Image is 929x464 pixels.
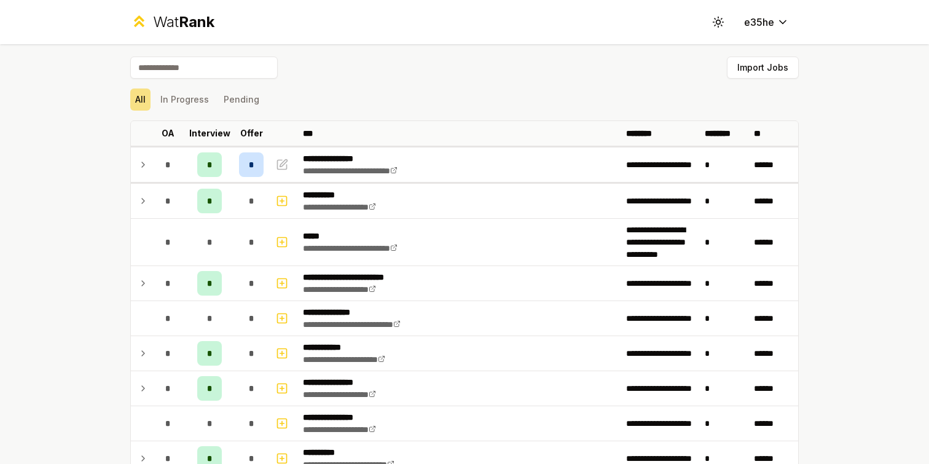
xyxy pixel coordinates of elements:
button: All [130,88,151,111]
div: Wat [153,12,214,32]
button: Import Jobs [727,57,799,79]
p: Offer [240,127,263,140]
p: OA [162,127,174,140]
button: In Progress [155,88,214,111]
a: WatRank [130,12,214,32]
span: Rank [179,13,214,31]
button: Pending [219,88,264,111]
p: Interview [189,127,230,140]
button: e35he [734,11,799,33]
span: e35he [744,15,774,29]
